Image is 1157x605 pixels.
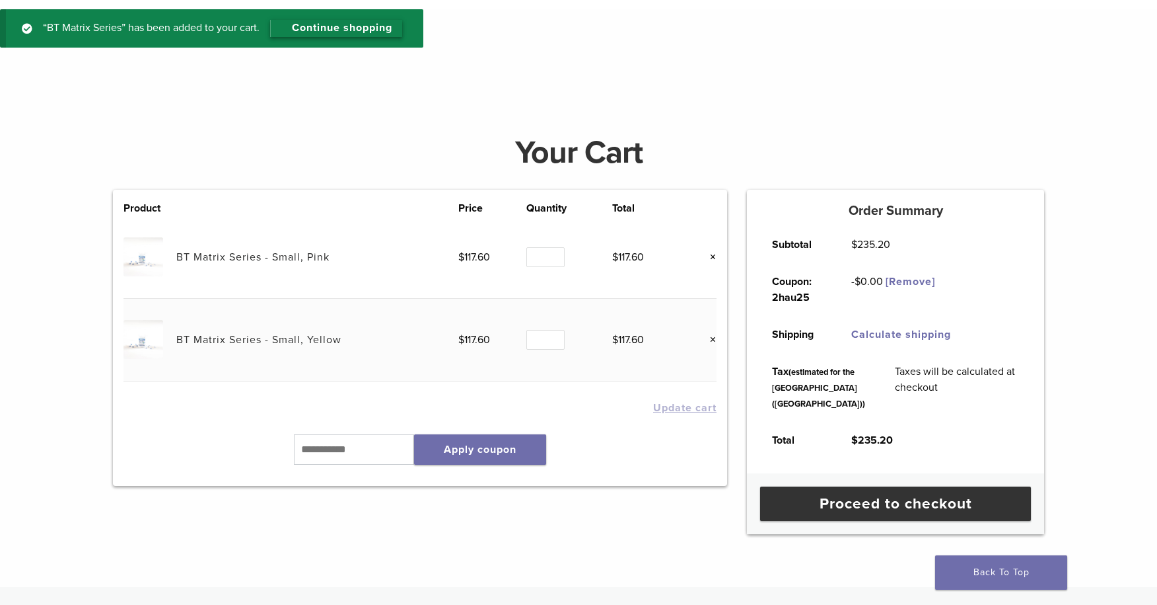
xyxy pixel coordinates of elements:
a: Back To Top [935,555,1067,590]
h1: Your Cart [103,137,1054,169]
a: BT Matrix Series - Small, Pink [176,251,330,264]
h5: Order Summary [747,203,1044,219]
span: $ [851,434,858,447]
button: Update cart [653,403,717,413]
th: Coupon: 2hau25 [757,263,836,316]
th: Quantity [526,200,612,216]
a: Remove 2hau25 coupon [886,275,935,288]
th: Tax [757,353,880,422]
span: $ [458,251,464,264]
th: Product [123,200,176,216]
bdi: 235.20 [851,238,890,251]
bdi: 117.60 [612,251,644,264]
th: Shipping [757,316,836,353]
img: BT Matrix Series - Small, Yellow [123,320,162,359]
a: Calculate shipping [851,328,951,341]
bdi: 235.20 [851,434,893,447]
button: Apply coupon [414,434,546,465]
span: 0.00 [855,275,883,288]
th: Total [612,200,680,216]
th: Price [458,200,526,216]
a: Remove this item [699,249,717,266]
span: $ [851,238,857,251]
bdi: 117.60 [458,251,490,264]
span: $ [612,251,618,264]
a: Continue shopping [270,20,402,37]
bdi: 117.60 [458,333,490,346]
img: BT Matrix Series - Small, Pink [123,237,162,276]
span: $ [612,333,618,346]
a: BT Matrix Series - Small, Yellow [176,333,341,346]
a: Remove this item [699,331,717,348]
td: Taxes will be calculated at checkout [880,353,1034,422]
th: Subtotal [757,226,836,263]
span: $ [855,275,860,288]
a: Proceed to checkout [760,487,1031,521]
small: (estimated for the [GEOGRAPHIC_DATA] ([GEOGRAPHIC_DATA])) [772,367,865,409]
th: Total [757,422,836,459]
span: $ [458,333,464,346]
bdi: 117.60 [612,333,644,346]
td: - [836,263,950,316]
